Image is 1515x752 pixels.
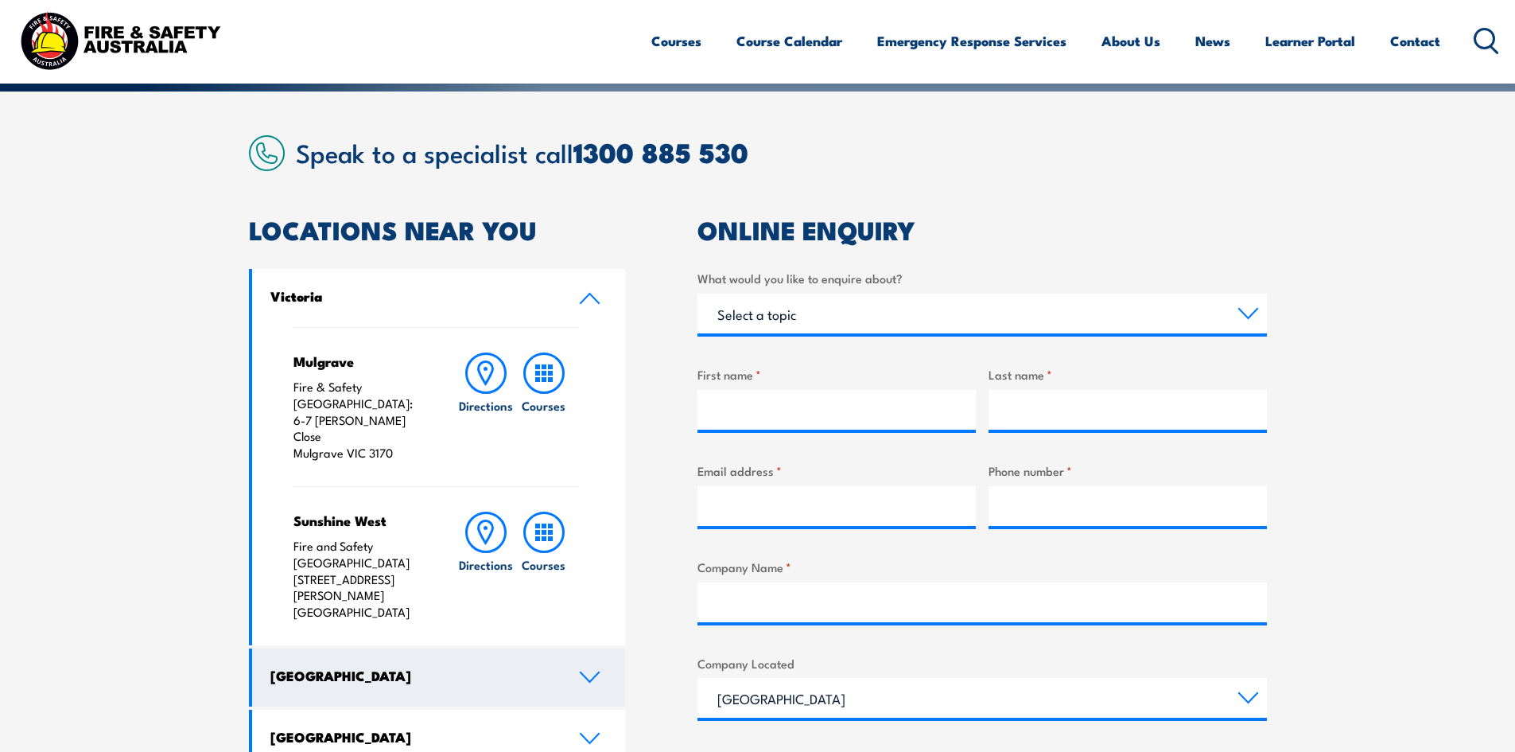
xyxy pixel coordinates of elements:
[651,20,701,62] a: Courses
[522,556,565,573] h6: Courses
[522,397,565,414] h6: Courses
[697,218,1267,240] h2: ONLINE ENQUIRY
[1390,20,1440,62] a: Contact
[989,365,1267,384] label: Last name
[293,379,426,462] p: Fire & Safety [GEOGRAPHIC_DATA]: 6-7 [PERSON_NAME] Close Mulgrave VIC 3170
[1265,20,1355,62] a: Learner Portal
[697,654,1267,672] label: Company Located
[1101,20,1160,62] a: About Us
[252,269,626,327] a: Victoria
[877,20,1066,62] a: Emergency Response Services
[249,218,626,240] h2: LOCATIONS NEAR YOU
[457,512,515,621] a: Directions
[293,538,426,621] p: Fire and Safety [GEOGRAPHIC_DATA] [STREET_ADDRESS][PERSON_NAME] [GEOGRAPHIC_DATA]
[459,556,513,573] h6: Directions
[515,353,573,462] a: Courses
[296,138,1267,166] h2: Speak to a specialist call
[270,287,555,305] h4: Victoria
[293,353,426,370] h4: Mulgrave
[1195,20,1230,62] a: News
[457,353,515,462] a: Directions
[515,512,573,621] a: Courses
[697,462,976,480] label: Email address
[293,512,426,529] h4: Sunshine West
[270,728,555,746] h4: [GEOGRAPHIC_DATA]
[573,131,748,173] a: 1300 885 530
[989,462,1267,480] label: Phone number
[697,365,976,384] label: First name
[459,397,513,414] h6: Directions
[252,649,626,707] a: [GEOGRAPHIC_DATA]
[270,667,555,684] h4: [GEOGRAPHIC_DATA]
[697,558,1267,576] label: Company Name
[697,269,1267,287] label: What would you like to enquire about?
[736,20,842,62] a: Course Calendar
